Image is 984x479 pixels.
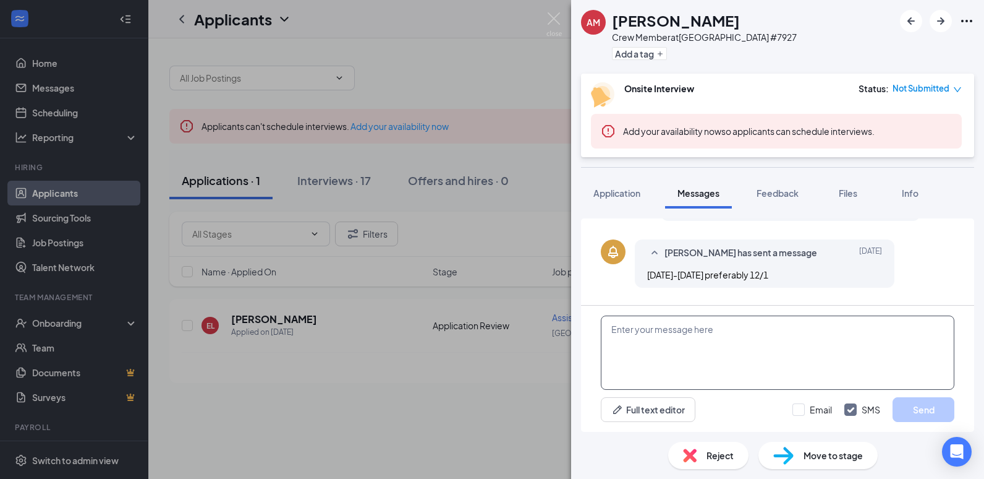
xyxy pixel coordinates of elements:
[664,246,817,261] span: [PERSON_NAME] has sent a message
[942,437,972,467] div: Open Intercom Messenger
[804,449,863,462] span: Move to stage
[933,14,948,28] svg: ArrowRight
[606,244,621,259] svg: Bell
[900,10,922,32] button: ArrowLeftNew
[959,14,974,28] svg: Ellipses
[623,125,721,137] button: Add your availability now
[930,10,952,32] button: ArrowRight
[601,124,616,139] svg: Error
[677,188,719,199] span: Messages
[611,403,624,416] svg: Pen
[893,82,949,95] span: Not Submitted
[839,188,857,199] span: Files
[757,188,799,199] span: Feedback
[859,246,882,261] span: [DATE]
[647,269,768,280] span: [DATE]-[DATE] preferably 12/1
[601,397,695,422] button: Full text editorPen
[904,14,918,28] svg: ArrowLeftNew
[587,16,600,28] div: AM
[612,31,797,43] div: Crew Member at [GEOGRAPHIC_DATA] #7927
[706,449,734,462] span: Reject
[593,188,640,199] span: Application
[859,82,889,95] div: Status :
[612,47,667,60] button: PlusAdd a tag
[953,85,962,94] span: down
[612,10,740,31] h1: [PERSON_NAME]
[656,50,664,58] svg: Plus
[902,188,918,199] span: Info
[647,246,662,261] svg: SmallChevronUp
[623,126,875,137] span: so applicants can schedule interviews.
[893,397,954,422] button: Send
[624,83,694,94] b: Onsite Interview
